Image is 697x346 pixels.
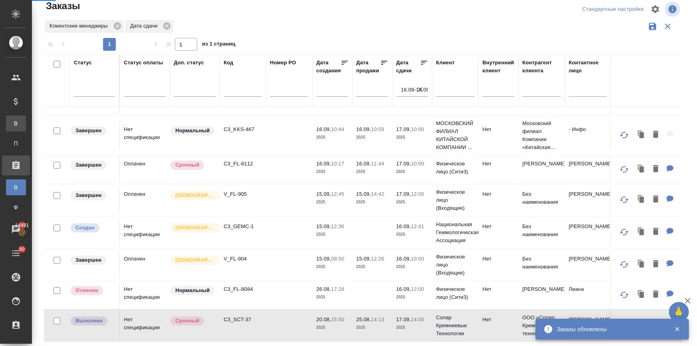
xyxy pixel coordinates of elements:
p: 10:59 [371,126,384,132]
p: 12:00 [411,286,424,292]
span: 🙏 [672,304,686,320]
p: [DEMOGRAPHIC_DATA] [175,224,215,232]
button: Клонировать [634,224,649,240]
p: 2025 [316,263,348,271]
div: Выставляется автоматически для первых 3 заказов нового контактного лица. Особое внимание [170,255,216,266]
p: 09:50 [331,256,344,262]
a: 80 [2,243,30,263]
p: 10:00 [411,161,424,167]
p: 2025 [396,133,428,141]
p: Завершен [75,161,101,169]
div: split button [580,3,646,16]
div: Внутренний клиент [483,59,514,75]
td: [PERSON_NAME] [565,251,611,279]
p: Завершен [75,191,101,199]
div: Заказы обновлены [557,325,662,333]
p: 17.09, [396,161,411,167]
td: - Инфо [565,121,611,149]
button: Клонировать [634,161,649,177]
a: В [6,115,26,131]
p: 10:44 [331,126,344,132]
p: 15.09, [316,191,331,197]
p: Нет [483,160,514,168]
p: 2025 [396,293,428,301]
p: 16.09, [396,286,411,292]
td: Нет спецификации [120,281,170,309]
div: Номер PO [270,59,296,67]
p: 17:28 [331,286,344,292]
div: Выставляется автоматически для первых 3 заказов нового контактного лица. Особое внимание [170,190,216,201]
p: 2025 [316,168,348,176]
p: 2025 [356,324,388,332]
span: П [10,139,22,147]
div: Доп. статус [174,59,204,67]
button: Обновить [615,160,634,179]
a: 14491 [2,219,30,239]
p: 15.09, [316,223,331,229]
p: 16.09, [396,256,411,262]
div: Дата сдачи [125,20,174,33]
td: [PERSON_NAME] [565,219,611,247]
p: 2025 [396,168,428,176]
p: Нормальный [175,127,210,135]
div: Выставляет КМ после отмены со стороны клиента. Если уже после запуска – КМ пишет ПМу про отмену, ... [70,285,115,296]
div: Выставляет ПМ после сдачи и проведения начислений. Последний этап для ПМа [70,316,115,326]
a: П [6,135,26,151]
p: 12:45 [331,191,344,197]
p: 20.08, [316,316,331,322]
div: Статус по умолчанию для стандартных заказов [170,125,216,136]
span: из 1 страниц [202,39,236,51]
p: 2025 [356,198,388,206]
p: 16.09, [356,126,371,132]
p: 12:36 [331,223,344,229]
p: Нет [483,285,514,293]
p: МОСКОВСКИЙ ФИЛИАЛ КИТАЙСКОЙ КОМПАНИИ ... [436,119,475,151]
p: 12:26 [371,256,384,262]
p: 2025 [316,198,348,206]
p: 15.09, [356,256,371,262]
button: Клонировать [634,256,649,272]
p: 14:42 [371,191,384,197]
td: [PERSON_NAME] [565,156,611,184]
p: Создан [75,224,95,232]
p: C3_FL-8112 [224,160,262,168]
button: Обновить [615,125,634,145]
p: Национальная Геммологическая Ассоциация [436,221,475,245]
p: 10:00 [411,256,424,262]
div: Статус [74,59,92,67]
p: 10:17 [331,161,344,167]
p: 2025 [356,168,388,176]
div: Выставляет КМ при направлении счета или после выполнения всех работ/сдачи заказа клиенту. Окончат... [70,190,115,201]
p: 15.09, [316,256,331,262]
p: Без наименования [522,223,561,239]
div: Клиентские менеджеры [45,20,124,33]
p: ООО «Солар Кремниевые технологии» [522,314,561,338]
div: Выставляется автоматически, если на указанный объем услуг необходимо больше времени в стандартном... [170,160,216,171]
p: 16.09, [396,223,411,229]
p: 2025 [316,324,348,332]
span: В [10,183,22,191]
p: 16.09, [316,161,331,167]
a: В [6,179,26,195]
p: [DEMOGRAPHIC_DATA] [175,256,215,264]
td: Нет спецификации [120,121,170,149]
p: C3_GEMC-1 [224,223,262,231]
div: Выставляется автоматически при создании заказа [70,223,115,233]
span: В [10,119,22,127]
p: 2025 [396,263,428,271]
p: Физическое лицо (Сити3) [436,160,475,176]
div: Клиент [436,59,455,67]
p: 12:41 [411,223,424,229]
button: Сохранить фильтры [645,19,660,34]
button: Сбросить фильтры [660,19,675,34]
p: 12:00 [411,191,424,197]
p: Московский филиал Компании «Китайская... [522,119,561,151]
p: Срочный [175,317,199,325]
td: Нет спецификации [120,219,170,247]
p: 26.08, [316,286,331,292]
button: Клонировать [634,317,649,333]
p: Клиентские менеджеры [50,22,111,30]
p: 14:00 [411,316,424,322]
td: [PERSON_NAME] [565,186,611,214]
p: Отменен [75,286,98,294]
